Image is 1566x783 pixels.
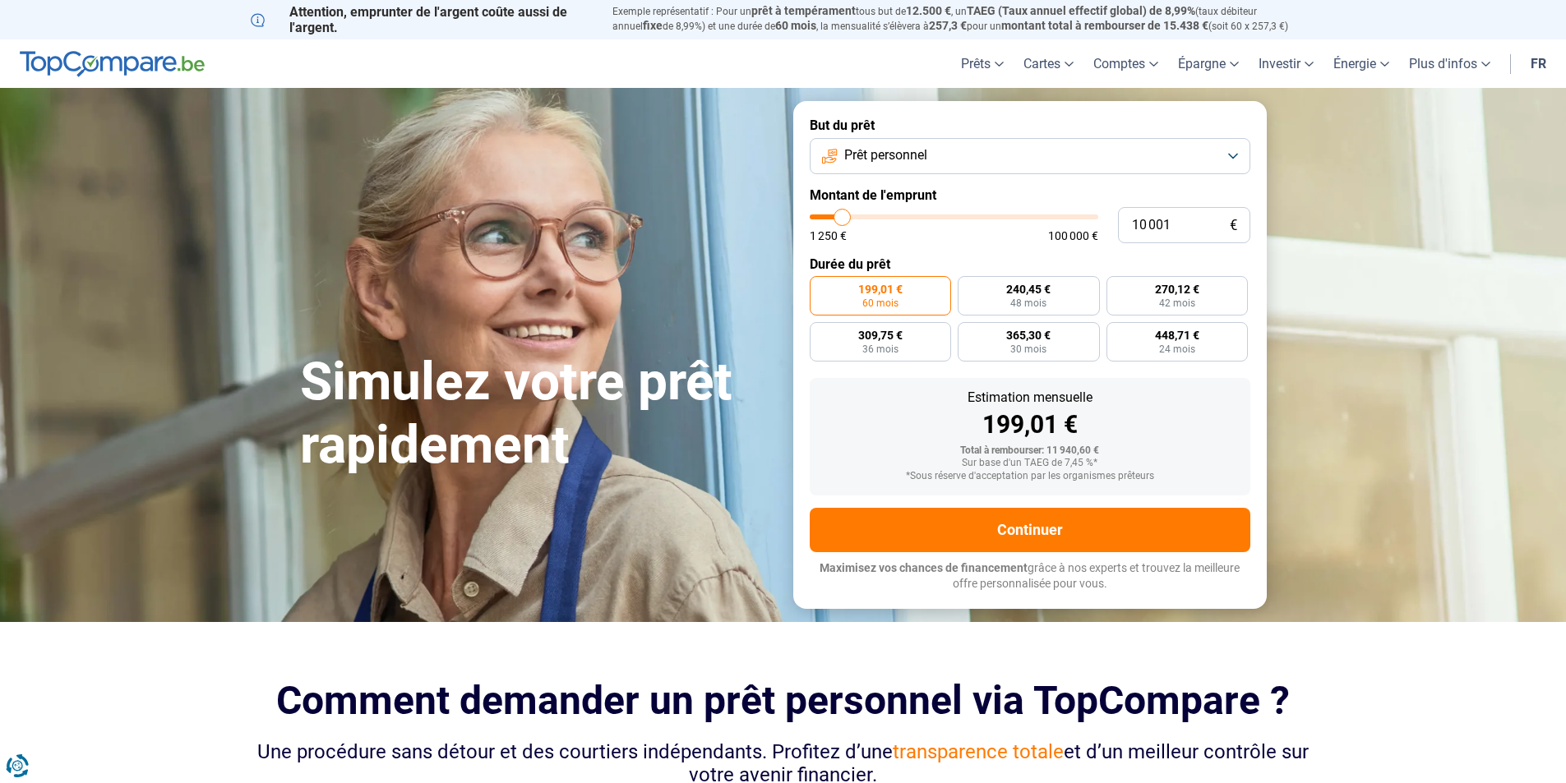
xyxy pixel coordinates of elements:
span: montant total à rembourser de 15.438 € [1001,19,1208,32]
div: Total à rembourser: 11 940,60 € [823,445,1237,457]
span: 36 mois [862,344,898,354]
span: 199,01 € [858,283,903,295]
label: Durée du prêt [810,256,1250,272]
p: grâce à nos experts et trouvez la meilleure offre personnalisée pour vous. [810,560,1250,592]
span: Prêt personnel [844,146,927,164]
a: Prêts [951,39,1014,88]
a: Énergie [1323,39,1399,88]
a: Épargne [1168,39,1249,88]
span: 60 mois [775,19,816,32]
a: Investir [1249,39,1323,88]
span: 12.500 € [906,4,951,17]
span: 365,30 € [1006,329,1051,341]
span: 48 mois [1010,298,1046,308]
a: Plus d'infos [1399,39,1500,88]
div: 199,01 € [823,412,1237,437]
span: 24 mois [1159,344,1195,354]
span: TAEG (Taux annuel effectif global) de 8,99% [967,4,1195,17]
span: 270,12 € [1155,283,1199,295]
label: Montant de l'emprunt [810,187,1250,203]
img: TopCompare [20,51,205,77]
span: 42 mois [1159,298,1195,308]
p: Attention, emprunter de l'argent coûte aussi de l'argent. [251,4,593,35]
span: Maximisez vos chances de financement [820,561,1028,574]
label: But du prêt [810,117,1250,133]
span: 257,3 € [929,19,967,32]
a: Cartes [1014,39,1083,88]
span: 240,45 € [1006,283,1051,295]
span: prêt à tempérament [751,4,856,17]
span: 60 mois [862,298,898,308]
h2: Comment demander un prêt personnel via TopCompare ? [251,678,1316,723]
span: transparence totale [893,740,1064,763]
span: 1 250 € [810,230,847,242]
span: € [1230,219,1237,233]
div: Sur base d'un TAEG de 7,45 %* [823,458,1237,469]
span: 309,75 € [858,329,903,341]
a: fr [1521,39,1556,88]
span: 30 mois [1010,344,1046,354]
button: Continuer [810,508,1250,552]
h1: Simulez votre prêt rapidement [300,351,774,477]
span: fixe [643,19,663,32]
span: 448,71 € [1155,329,1199,341]
p: Exemple représentatif : Pour un tous but de , un (taux débiteur annuel de 8,99%) et une durée de ... [612,4,1316,34]
div: Estimation mensuelle [823,391,1237,404]
span: 100 000 € [1048,230,1098,242]
a: Comptes [1083,39,1168,88]
div: *Sous réserve d'acceptation par les organismes prêteurs [823,471,1237,482]
button: Prêt personnel [810,138,1250,174]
